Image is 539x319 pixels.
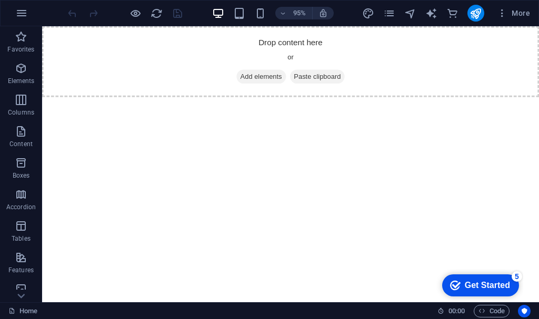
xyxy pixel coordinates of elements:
span: Add elements [205,46,257,60]
button: commerce [446,7,459,19]
button: navigator [404,7,417,19]
button: 95% [275,7,313,19]
span: 00 00 [448,305,465,317]
p: Accordion [6,203,36,211]
h6: Session time [437,305,465,317]
i: Pages (Ctrl+Alt+S) [383,7,395,19]
i: Reload page [151,7,163,19]
span: Code [478,305,505,317]
p: Favorites [7,45,34,54]
button: publish [467,5,484,22]
p: Columns [8,108,34,117]
div: Get Started 5 items remaining, 0% complete [8,5,85,27]
button: text_generator [425,7,438,19]
button: Code [474,305,510,317]
p: Features [8,266,34,274]
span: Paste clipboard [261,46,319,60]
div: 5 [78,2,88,13]
button: design [362,7,375,19]
i: AI Writer [425,7,437,19]
span: : [456,307,457,315]
button: pages [383,7,396,19]
p: Content [9,140,33,148]
p: Elements [8,77,35,85]
span: More [497,8,530,18]
a: Click to cancel selection. Double-click to open Pages [8,305,37,317]
button: Click here to leave preview mode and continue editing [129,7,142,19]
i: On resize automatically adjust zoom level to fit chosen device. [318,8,328,18]
button: Usercentrics [518,305,531,317]
div: Get Started [31,12,76,21]
button: More [493,5,534,22]
i: Design (Ctrl+Alt+Y) [362,7,374,19]
i: Navigator [404,7,416,19]
p: Boxes [13,171,30,180]
h6: 95% [291,7,308,19]
p: Tables [12,234,31,243]
i: Publish [470,7,482,19]
i: Commerce [446,7,458,19]
button: reload [150,7,163,19]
